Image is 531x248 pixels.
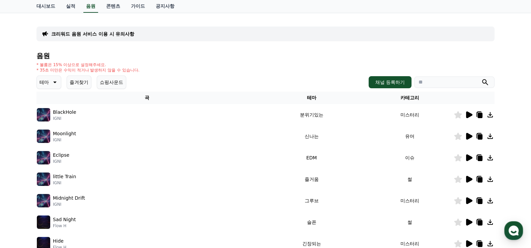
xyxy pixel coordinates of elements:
p: * 볼륨은 15% 이상으로 설정해주세요. [36,62,140,67]
a: 설정 [86,192,129,209]
button: 즐겨찾기 [67,76,91,89]
img: music [37,108,50,121]
td: 그루브 [257,190,366,211]
p: little Train [53,173,76,180]
td: 이슈 [366,147,454,168]
td: 미스터리 [366,104,454,126]
p: Flow H [53,223,76,229]
p: BlackHole [53,109,76,116]
td: 신나는 [257,126,366,147]
th: 곡 [36,92,257,104]
p: IGNI [53,137,76,143]
img: music [37,194,50,207]
p: IGNI [53,202,85,207]
img: music [37,151,50,164]
td: 썰 [366,211,454,233]
p: IGNI [53,159,69,164]
button: 채널 등록하기 [369,76,411,88]
th: 카테고리 [366,92,454,104]
p: IGNI [53,180,76,186]
button: 쇼핑사운드 [97,76,126,89]
p: 테마 [40,78,49,87]
p: Hide [53,238,64,245]
img: music [37,172,50,186]
a: 대화 [44,192,86,209]
button: 테마 [36,76,61,89]
a: 홈 [2,192,44,209]
th: 테마 [257,92,366,104]
p: * 35초 미만은 수익이 적거나 발생하지 않을 수 있습니다. [36,67,140,73]
span: 홈 [21,202,25,208]
span: 설정 [103,202,111,208]
a: 크리워드 음원 서비스 이용 시 유의사항 [51,31,134,37]
td: 썰 [366,168,454,190]
td: 슬픈 [257,211,366,233]
img: music [37,130,50,143]
img: music [37,215,50,229]
td: 유머 [366,126,454,147]
p: Moonlight [53,130,76,137]
td: 미스터리 [366,190,454,211]
td: 즐거움 [257,168,366,190]
p: Sad Night [53,216,76,223]
p: Eclipse [53,152,69,159]
span: 대화 [61,203,69,208]
h4: 음원 [36,52,495,59]
td: 분위기있는 [257,104,366,126]
p: IGNI [53,116,76,121]
p: Midnight Drift [53,195,85,202]
td: EDM [257,147,366,168]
